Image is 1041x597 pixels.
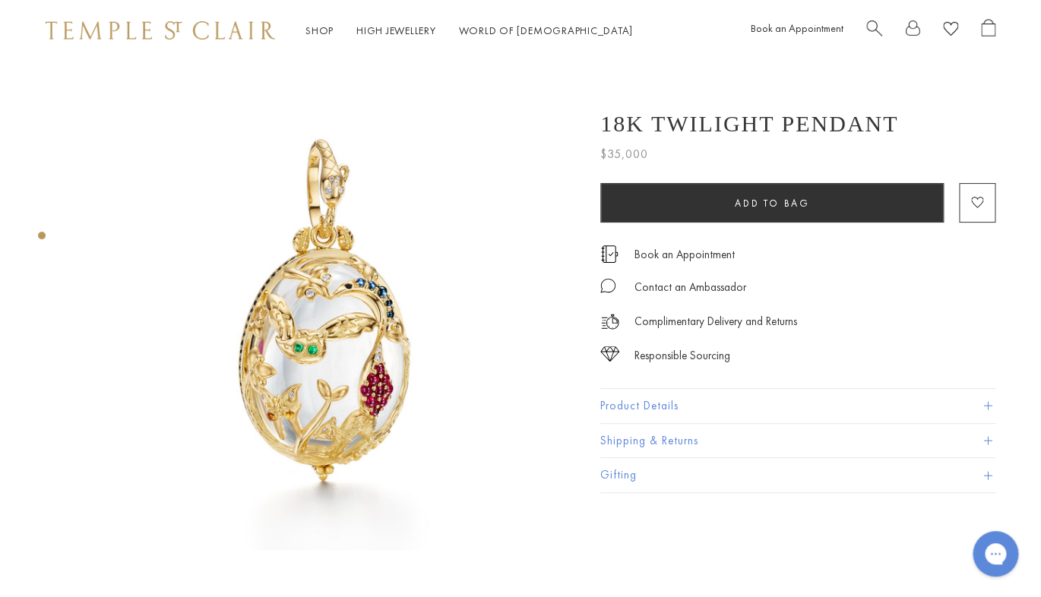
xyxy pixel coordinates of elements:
[600,458,995,492] button: Gifting
[600,144,648,164] span: $35,000
[600,278,615,293] img: MessageIcon-01_2.svg
[459,24,633,37] a: World of [DEMOGRAPHIC_DATA]World of [DEMOGRAPHIC_DATA]
[866,19,882,43] a: Search
[600,183,944,223] button: Add to bag
[600,424,995,458] button: Shipping & Returns
[634,278,746,297] div: Contact an Ambassador
[305,24,334,37] a: ShopShop
[305,21,633,40] nav: Main navigation
[600,389,995,423] button: Product Details
[943,19,958,43] a: View Wishlist
[356,24,436,37] a: High JewelleryHigh Jewellery
[38,228,46,251] div: Product gallery navigation
[981,19,995,43] a: Open Shopping Bag
[634,312,797,331] p: Complimentary Delivery and Returns
[600,312,619,331] img: icon_delivery.svg
[46,21,275,39] img: Temple St. Clair
[600,346,619,362] img: icon_sourcing.svg
[634,346,730,365] div: Responsible Sourcing
[965,526,1026,582] iframe: Gorgias live chat messenger
[600,245,619,263] img: icon_appointment.svg
[735,197,809,210] span: Add to bag
[751,21,843,35] a: Book an Appointment
[600,111,898,137] h1: 18K Twilight Pendant
[76,61,577,562] img: 18K Twilight Pendant
[634,246,735,263] a: Book an Appointment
